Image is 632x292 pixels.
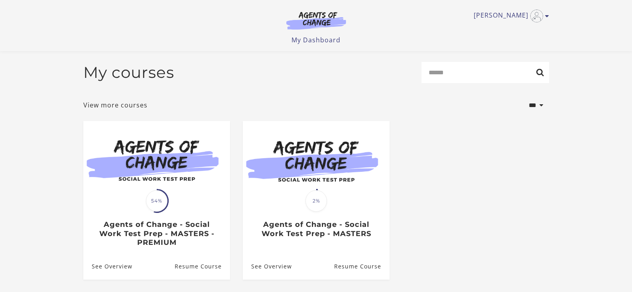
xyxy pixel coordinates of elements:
[83,63,174,82] h2: My courses
[92,220,221,247] h3: Agents of Change - Social Work Test Prep - MASTERS - PREMIUM
[251,220,381,238] h3: Agents of Change - Social Work Test Prep - MASTERS
[291,36,341,44] a: My Dashboard
[83,100,148,110] a: View more courses
[83,253,132,279] a: Agents of Change - Social Work Test Prep - MASTERS - PREMIUM: See Overview
[146,190,167,212] span: 54%
[278,11,354,30] img: Agents of Change Logo
[474,10,545,22] a: Toggle menu
[243,253,292,279] a: Agents of Change - Social Work Test Prep - MASTERS: See Overview
[305,190,327,212] span: 2%
[174,253,230,279] a: Agents of Change - Social Work Test Prep - MASTERS - PREMIUM: Resume Course
[334,253,389,279] a: Agents of Change - Social Work Test Prep - MASTERS: Resume Course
